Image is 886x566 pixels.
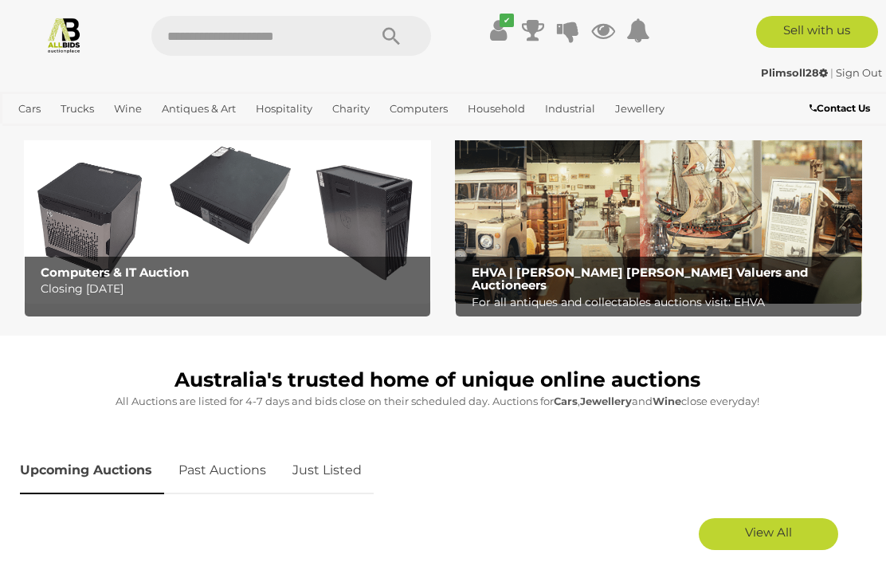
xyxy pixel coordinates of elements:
[45,16,83,53] img: Allbids.com.au
[20,369,854,391] h1: Australia's trusted home of unique online auctions
[761,66,828,79] strong: Plimsoll28
[539,96,602,122] a: Industrial
[54,96,100,122] a: Trucks
[167,447,278,494] a: Past Auctions
[761,66,830,79] a: Plimsoll28
[155,96,242,122] a: Antiques & Art
[461,96,531,122] a: Household
[383,96,454,122] a: Computers
[810,100,874,117] a: Contact Us
[810,102,870,114] b: Contact Us
[455,124,862,304] img: EHVA | Evans Hastings Valuers and Auctioneers
[653,395,681,407] strong: Wine
[830,66,833,79] span: |
[326,96,376,122] a: Charity
[580,395,632,407] strong: Jewellery
[472,265,808,293] b: EHVA | [PERSON_NAME] [PERSON_NAME] Valuers and Auctioneers
[115,122,241,148] a: [GEOGRAPHIC_DATA]
[756,16,878,48] a: Sell with us
[500,14,514,27] i: ✔
[20,447,164,494] a: Upcoming Auctions
[41,265,189,280] b: Computers & IT Auction
[108,96,148,122] a: Wine
[20,392,854,411] p: All Auctions are listed for 4-7 days and bids close on their scheduled day. Auctions for , and cl...
[41,279,422,299] p: Closing [DATE]
[836,66,882,79] a: Sign Out
[455,124,862,304] a: EHVA | Evans Hastings Valuers and Auctioneers EHVA | [PERSON_NAME] [PERSON_NAME] Valuers and Auct...
[249,96,319,122] a: Hospitality
[24,124,431,303] a: Computers & IT Auction Computers & IT Auction Closing [DATE]
[62,122,108,148] a: Sports
[24,124,431,303] img: Computers & IT Auction
[745,525,792,540] span: View All
[280,447,374,494] a: Just Listed
[699,518,838,550] a: View All
[12,96,47,122] a: Cars
[609,96,671,122] a: Jewellery
[351,16,431,56] button: Search
[554,395,578,407] strong: Cars
[486,16,510,45] a: ✔
[12,122,55,148] a: Office
[472,293,853,312] p: For all antiques and collectables auctions visit: EHVA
